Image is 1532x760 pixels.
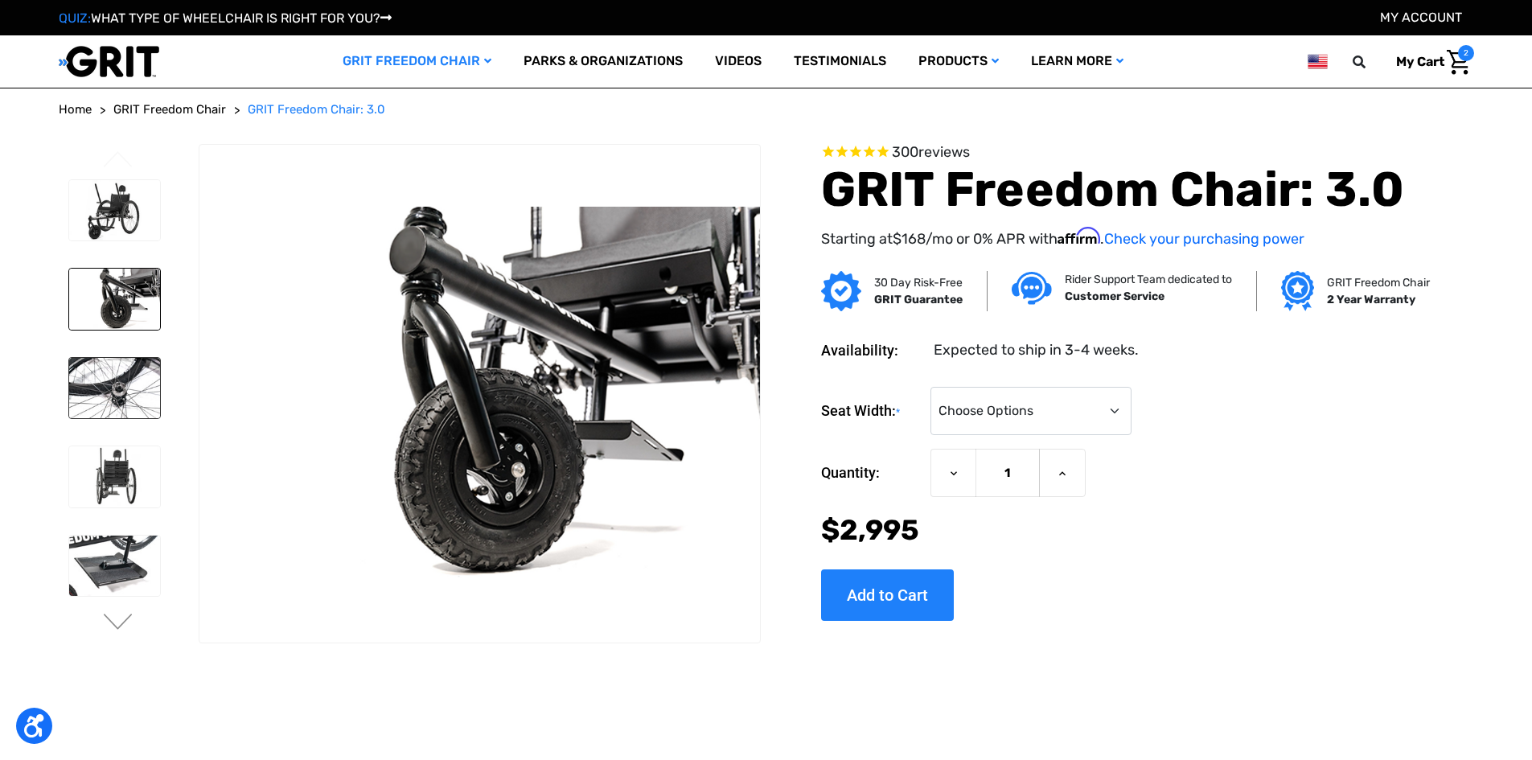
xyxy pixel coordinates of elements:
a: Learn More [1015,35,1140,88]
span: QUIZ: [59,10,91,26]
label: Quantity: [821,449,922,497]
img: GRIT Guarantee [821,271,861,311]
img: GRIT Freedom Chair: 3.0 [199,207,759,580]
span: GRIT Freedom Chair: 3.0 [248,102,385,117]
a: GRIT Freedom Chair [327,35,507,88]
input: Search [1360,45,1384,79]
span: 300 reviews [892,143,970,161]
strong: Customer Service [1065,290,1164,303]
p: 30 Day Risk-Free [874,274,963,291]
span: $168 [893,230,926,248]
p: Starting at /mo or 0% APR with . [821,227,1424,250]
img: Customer service [1012,272,1052,305]
img: GRIT Freedom Chair: 3.0 [69,536,160,597]
span: Home [59,102,92,117]
img: us.png [1308,51,1327,72]
dd: Expected to ship in 3-4 weeks. [934,339,1139,361]
img: GRIT All-Terrain Wheelchair and Mobility Equipment [59,45,159,78]
dt: Availability: [821,339,922,361]
span: Affirm [1058,227,1100,244]
span: Rated 4.6 out of 5 stars 300 reviews [821,144,1424,162]
strong: 2 Year Warranty [1327,293,1415,306]
a: Check your purchasing power - Learn more about Affirm Financing (opens in modal) [1104,230,1304,248]
h1: GRIT Freedom Chair: 3.0 [821,161,1424,219]
nav: Breadcrumb [59,101,1474,119]
img: GRIT Freedom Chair: 3.0 [69,269,160,330]
a: Products [902,35,1015,88]
span: 2 [1458,45,1474,61]
a: Testimonials [778,35,902,88]
strong: GRIT Guarantee [874,293,963,306]
a: Videos [699,35,778,88]
img: Grit freedom [1281,271,1314,311]
button: Go to slide 3 of 3 [101,151,135,170]
img: GRIT Freedom Chair: 3.0 [69,446,160,507]
span: reviews [918,143,970,161]
p: GRIT Freedom Chair [1327,274,1430,291]
p: Rider Support Team dedicated to [1065,271,1232,288]
a: Home [59,101,92,119]
a: GRIT Freedom Chair [113,101,226,119]
img: GRIT Freedom Chair: 3.0 [69,358,160,419]
img: GRIT Freedom Chair: 3.0 [69,180,160,241]
a: QUIZ:WHAT TYPE OF WHEELCHAIR IS RIGHT FOR YOU? [59,10,392,26]
a: Cart with 2 items [1384,45,1474,79]
label: Seat Width: [821,387,922,436]
a: Account [1380,10,1462,25]
span: GRIT Freedom Chair [113,102,226,117]
span: $2,995 [821,513,919,547]
span: My Cart [1396,54,1444,69]
a: GRIT Freedom Chair: 3.0 [248,101,385,119]
a: Parks & Organizations [507,35,699,88]
img: Cart [1447,50,1470,75]
button: Go to slide 2 of 3 [101,614,135,633]
input: Add to Cart [821,569,954,621]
